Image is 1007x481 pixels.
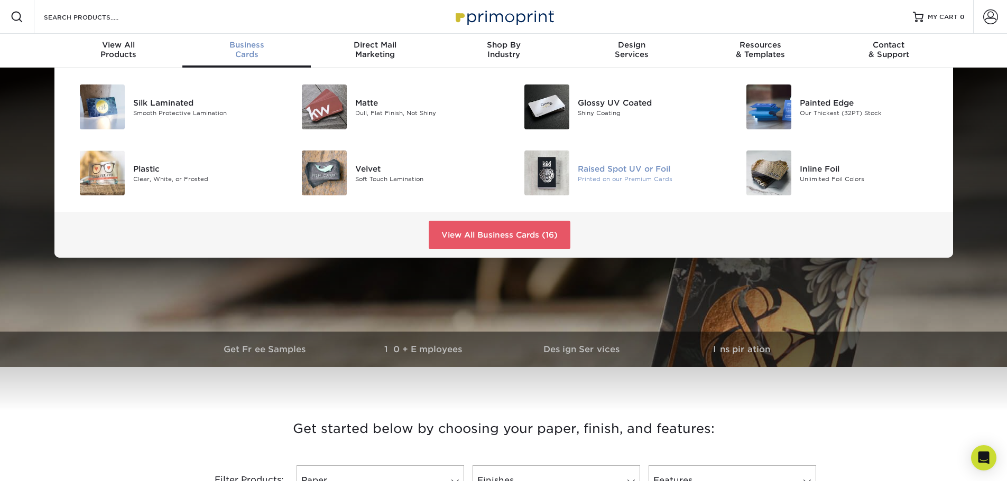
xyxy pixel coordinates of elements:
a: Glossy UV Coated Business Cards Glossy UV Coated Shiny Coating [512,80,718,134]
div: Cards [182,40,311,59]
div: Plastic [133,163,273,174]
span: View All [54,40,183,50]
div: Open Intercom Messenger [971,445,996,470]
span: Design [568,40,696,50]
img: Matte Business Cards [302,84,347,129]
a: Direct MailMarketing [311,34,439,68]
div: Silk Laminated [133,97,273,108]
img: Primoprint [451,5,557,28]
div: Unlimited Foil Colors [800,174,940,183]
div: Painted Edge [800,97,940,108]
span: Resources [696,40,825,50]
div: Shiny Coating [578,108,718,117]
span: Direct Mail [311,40,439,50]
input: SEARCH PRODUCTS..... [43,11,146,23]
div: & Templates [696,40,825,59]
div: Inline Foil [800,163,940,174]
a: DesignServices [568,34,696,68]
div: Clear, White, or Frosted [133,174,273,183]
div: & Support [825,40,953,59]
div: Products [54,40,183,59]
a: Raised Spot UV or Foil Business Cards Raised Spot UV or Foil Printed on our Premium Cards [512,146,718,200]
img: Painted Edge Business Cards [746,84,791,129]
div: Printed on our Premium Cards [578,174,718,183]
img: Silk Laminated Business Cards [80,84,125,129]
a: Inline Foil Business Cards Inline Foil Unlimited Foil Colors [734,146,940,200]
img: Plastic Business Cards [80,150,125,195]
a: Painted Edge Business Cards Painted Edge Our Thickest (32PT) Stock [734,80,940,134]
div: Smooth Protective Lamination [133,108,273,117]
a: Resources& Templates [696,34,825,68]
div: Glossy UV Coated [578,97,718,108]
span: Business [182,40,311,50]
div: Marketing [311,40,439,59]
img: Velvet Business Cards [302,150,347,195]
span: 0 [960,13,965,21]
span: Contact [825,40,953,50]
a: BusinessCards [182,34,311,68]
a: Plastic Business Cards Plastic Clear, White, or Frosted [67,146,274,200]
div: Services [568,40,696,59]
img: Inline Foil Business Cards [746,150,791,195]
img: Raised Spot UV or Foil Business Cards [524,150,569,195]
a: View AllProducts [54,34,183,68]
a: Shop ByIndustry [439,34,568,68]
span: MY CART [928,13,958,22]
a: Matte Business Cards Matte Dull, Flat Finish, Not Shiny [289,80,496,134]
a: Velvet Business Cards Velvet Soft Touch Lamination [289,146,496,200]
div: Matte [355,97,495,108]
a: Contact& Support [825,34,953,68]
div: Velvet [355,163,495,174]
a: View All Business Cards (16) [429,221,570,249]
div: Raised Spot UV or Foil [578,163,718,174]
div: Our Thickest (32PT) Stock [800,108,940,117]
a: Silk Laminated Business Cards Silk Laminated Smooth Protective Lamination [67,80,274,134]
span: Shop By [439,40,568,50]
h3: Get started below by choosing your paper, finish, and features: [195,405,813,452]
div: Dull, Flat Finish, Not Shiny [355,108,495,117]
img: Glossy UV Coated Business Cards [524,84,569,129]
div: Soft Touch Lamination [355,174,495,183]
div: Industry [439,40,568,59]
